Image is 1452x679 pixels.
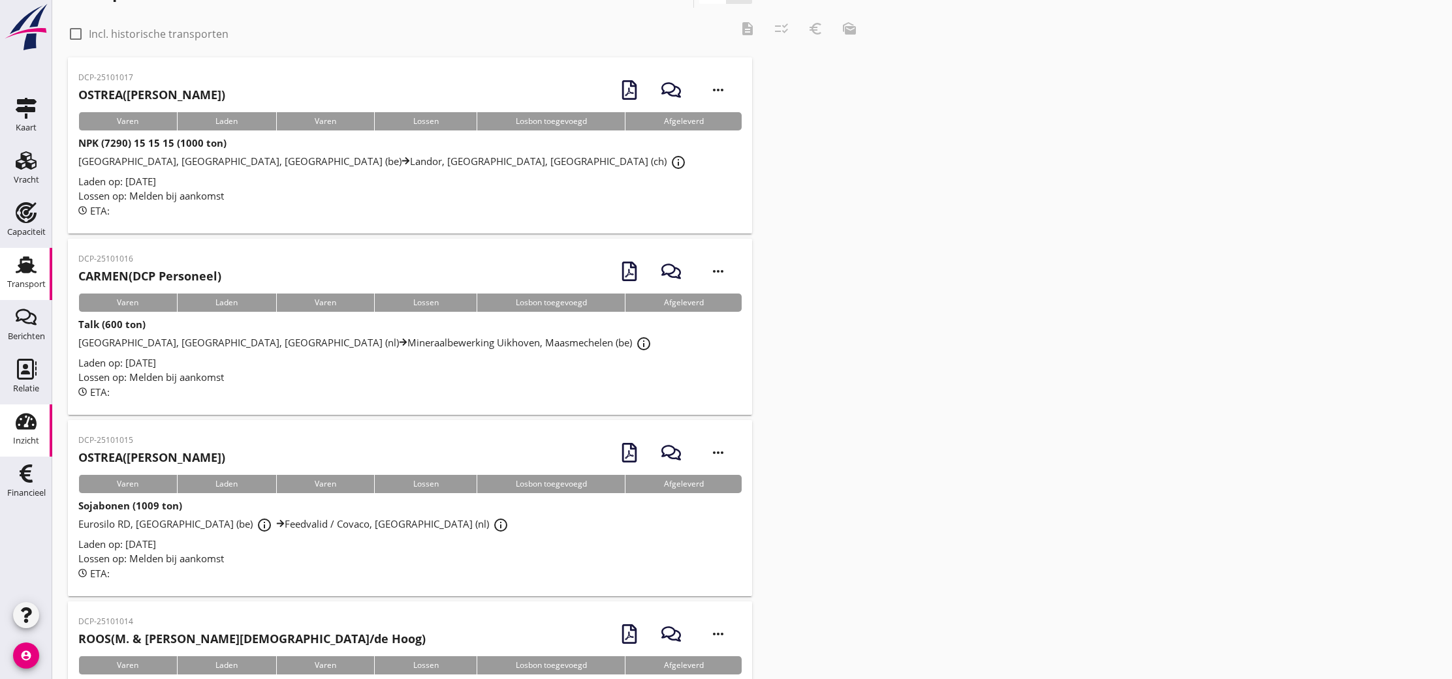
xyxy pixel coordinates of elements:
div: Losbon toegevoegd [477,656,625,674]
a: DCP-25101016CARMEN(DCP Personeel)VarenLadenVarenLossenLosbon toegevoegdAfgeleverdTalk (600 ton)[G... [68,239,752,415]
div: Losbon toegevoegd [477,294,625,312]
p: DCP-25101016 [78,253,221,265]
div: Afgeleverd [625,294,742,312]
div: Losbon toegevoegd [477,475,625,493]
strong: OSTREA [78,87,123,102]
div: Laden [177,475,276,493]
i: more_horiz [700,616,736,652]
i: more_horiz [700,72,736,108]
div: Lossen [374,656,477,674]
span: ETA: [90,204,110,217]
div: Financieel [7,489,46,497]
div: Losbon toegevoegd [477,112,625,130]
div: Kaart [16,123,37,132]
div: Lossen [374,112,477,130]
h2: (M. & [PERSON_NAME][DEMOGRAPHIC_DATA]/de Hoog) [78,630,426,648]
a: DCP-25101015OSTREA([PERSON_NAME])VarenLadenVarenLossenLosbon toegevoegdAfgeleverdSojabonen (1009 ... [68,420,752,596]
div: Varen [276,112,375,130]
i: more_horiz [700,434,736,471]
h2: ([PERSON_NAME]) [78,449,225,466]
span: Lossen op: Melden bij aankomst [78,552,224,565]
strong: Talk (600 ton) [78,318,146,331]
span: Lossen op: Melden bij aankomst [78,189,224,202]
strong: NPK (7290) 15 15 15 (1000 ton) [78,136,227,149]
div: Vracht [14,175,39,184]
i: info_outline [671,155,686,170]
p: DCP-25101014 [78,616,426,627]
span: ETA: [90,567,110,580]
label: Incl. historische transporten [89,27,229,40]
strong: Sojabonen (1009 ton) [78,499,182,512]
div: Transport [7,280,46,288]
div: Laden [177,656,276,674]
div: Varen [276,475,375,493]
span: Lossen op: Melden bij aankomst [78,370,224,384]
img: logo-small.a267ee39.svg [3,3,50,52]
strong: ROOS [78,631,111,646]
div: Inzicht [13,436,39,445]
i: info_outline [257,517,272,533]
i: info_outline [636,336,652,352]
div: Afgeleverd [625,475,742,493]
span: Laden op: [DATE] [78,537,156,551]
div: Varen [276,656,375,674]
i: account_circle [13,642,39,669]
span: [GEOGRAPHIC_DATA], [GEOGRAPHIC_DATA], [GEOGRAPHIC_DATA] (nl) Mineraalbewerking Uikhoven, Maasmech... [78,336,655,349]
strong: CARMEN [78,268,129,284]
div: Laden [177,294,276,312]
span: Eurosilo RD, [GEOGRAPHIC_DATA] (be) Feedvalid / Covaco, [GEOGRAPHIC_DATA] (nl) [78,517,513,530]
p: DCP-25101015 [78,434,225,446]
div: Lossen [374,294,477,312]
div: Varen [78,112,177,130]
div: Varen [78,294,177,312]
div: Varen [276,294,375,312]
div: Lossen [374,475,477,493]
span: Laden op: [DATE] [78,175,156,188]
i: info_outline [493,517,509,533]
span: ETA: [90,385,110,399]
div: Capaciteit [7,228,46,236]
span: Laden op: [DATE] [78,356,156,369]
p: DCP-25101017 [78,72,225,83]
i: more_horiz [700,253,736,290]
span: [GEOGRAPHIC_DATA], [GEOGRAPHIC_DATA], [GEOGRAPHIC_DATA] (be) Landor, [GEOGRAPHIC_DATA], [GEOGRAPH... [78,155,690,168]
div: Laden [177,112,276,130]
div: Varen [78,656,177,674]
div: Varen [78,475,177,493]
div: Afgeleverd [625,656,742,674]
h2: (DCP Personeel) [78,267,221,285]
div: Berichten [8,332,45,340]
div: Relatie [13,384,39,393]
h2: ([PERSON_NAME]) [78,86,225,104]
a: DCP-25101017OSTREA([PERSON_NAME])VarenLadenVarenLossenLosbon toegevoegdAfgeleverdNPK (7290) 15 15... [68,57,752,234]
div: Afgeleverd [625,112,742,130]
strong: OSTREA [78,449,123,465]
